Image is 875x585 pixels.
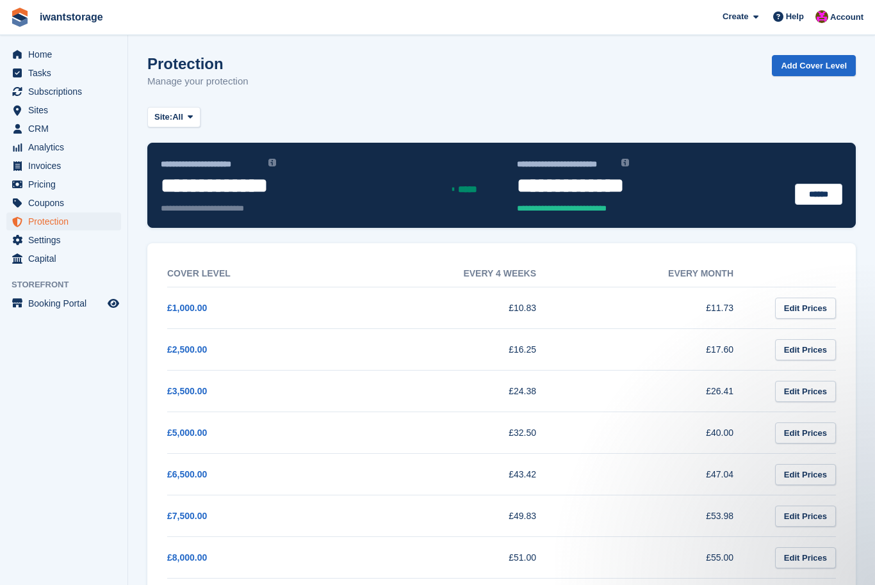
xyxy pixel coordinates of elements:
span: Capital [28,250,105,268]
a: menu [6,120,121,138]
td: £53.98 [562,495,759,537]
p: Manage your protection [147,74,249,89]
a: menu [6,212,121,230]
span: Home [28,45,105,63]
a: Edit Prices [775,547,836,568]
a: menu [6,294,121,312]
span: Account [830,11,863,24]
a: £8,000.00 [167,552,207,563]
td: £16.25 [364,329,562,371]
td: £24.38 [364,371,562,412]
a: £3,500.00 [167,386,207,396]
span: Invoices [28,157,105,175]
td: £26.41 [562,371,759,412]
span: Help [786,10,804,23]
a: Edit Prices [775,422,836,444]
span: CRM [28,120,105,138]
a: £1,000.00 [167,303,207,313]
span: Site: [154,111,172,124]
h1: Protection [147,55,249,72]
img: icon-info-grey-7440780725fd019a000dd9b08b2336e03edf1995a4989e88bcd33f0948082b44.svg [621,159,629,166]
button: Site: All [147,107,200,128]
span: Pricing [28,175,105,193]
a: menu [6,157,121,175]
a: Edit Prices [775,464,836,485]
td: £32.50 [364,412,562,454]
a: menu [6,194,121,212]
a: Edit Prices [775,506,836,527]
td: £10.83 [364,287,562,329]
a: menu [6,175,121,193]
span: Subscriptions [28,83,105,100]
a: menu [6,64,121,82]
span: Coupons [28,194,105,212]
span: Storefront [12,278,127,291]
a: Edit Prices [775,298,836,319]
td: £40.00 [562,412,759,454]
td: £49.83 [364,495,562,537]
a: Preview store [106,296,121,311]
img: icon-info-grey-7440780725fd019a000dd9b08b2336e03edf1995a4989e88bcd33f0948082b44.svg [268,159,276,166]
span: Sites [28,101,105,119]
span: Booking Portal [28,294,105,312]
a: £5,000.00 [167,428,207,438]
td: £55.00 [562,537,759,579]
td: £47.04 [562,454,759,495]
a: menu [6,45,121,63]
th: Cover Level [167,260,364,287]
td: £11.73 [562,287,759,329]
span: Settings [28,231,105,249]
span: Tasks [28,64,105,82]
td: £51.00 [364,537,562,579]
a: Add Cover Level [772,55,856,76]
th: Every month [562,260,759,287]
a: menu [6,231,121,249]
img: Jonathan [815,10,828,23]
a: iwantstorage [35,6,108,28]
span: All [172,111,183,124]
a: Edit Prices [775,381,836,402]
th: Every 4 weeks [364,260,562,287]
a: menu [6,101,121,119]
img: stora-icon-8386f47178a22dfd0bd8f6a31ec36ba5ce8667c1dd55bd0f319d3a0aa187defe.svg [10,8,29,27]
td: £43.42 [364,454,562,495]
td: £17.60 [562,329,759,371]
a: menu [6,138,121,156]
span: Protection [28,212,105,230]
span: Analytics [28,138,105,156]
span: Create [723,10,748,23]
a: Edit Prices [775,339,836,360]
a: menu [6,83,121,100]
a: £6,500.00 [167,469,207,479]
a: £7,500.00 [167,511,207,521]
a: £2,500.00 [167,344,207,355]
a: menu [6,250,121,268]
